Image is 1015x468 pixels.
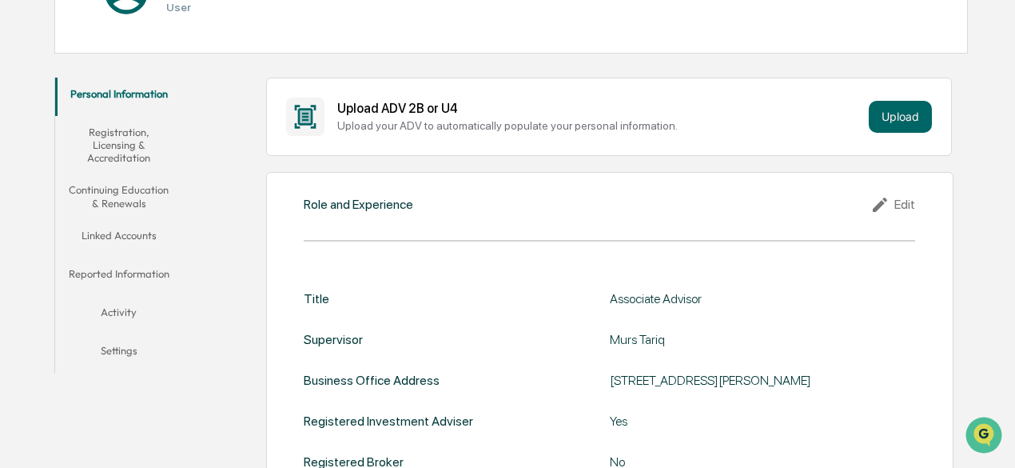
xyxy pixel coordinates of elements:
[54,138,202,150] div: We're available if you need us!
[610,414,916,429] div: Yes
[55,116,182,174] button: Registration, Licensing & Accreditation
[10,194,109,223] a: 🖐️Preclearance
[16,233,29,246] div: 🔎
[116,202,129,215] div: 🗄️
[132,201,198,217] span: Attestations
[304,332,363,347] div: Supervisor
[337,101,862,116] div: Upload ADV 2B or U4
[55,78,182,373] div: secondary tabs example
[159,270,193,282] span: Pylon
[304,291,329,306] div: Title
[10,225,107,254] a: 🔎Data Lookup
[337,119,862,132] div: Upload your ADV to automatically populate your personal information.
[16,33,291,58] p: How can we help?
[55,219,182,258] button: Linked Accounts
[55,174,182,219] button: Continuing Education & Renewals
[869,101,932,133] button: Upload
[964,415,1007,458] iframe: Open customer support
[166,1,317,14] h3: User
[16,202,29,215] div: 🖐️
[610,373,916,388] div: [STREET_ADDRESS][PERSON_NAME]
[610,291,916,306] div: Associate Advisor
[55,258,182,296] button: Reported Information
[304,197,413,212] div: Role and Experience
[55,296,182,334] button: Activity
[304,414,473,429] div: Registered Investment Adviser
[55,78,182,116] button: Personal Information
[16,122,45,150] img: 1746055101610-c473b297-6a78-478c-a979-82029cc54cd1
[113,270,193,282] a: Powered byPylon
[610,332,916,347] div: Murs Tariq
[55,334,182,373] button: Settings
[32,201,103,217] span: Preclearance
[304,373,440,388] div: Business Office Address
[870,195,915,214] div: Edit
[109,194,205,223] a: 🗄️Attestations
[32,231,101,247] span: Data Lookup
[272,126,291,146] button: Start new chat
[54,122,262,138] div: Start new chat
